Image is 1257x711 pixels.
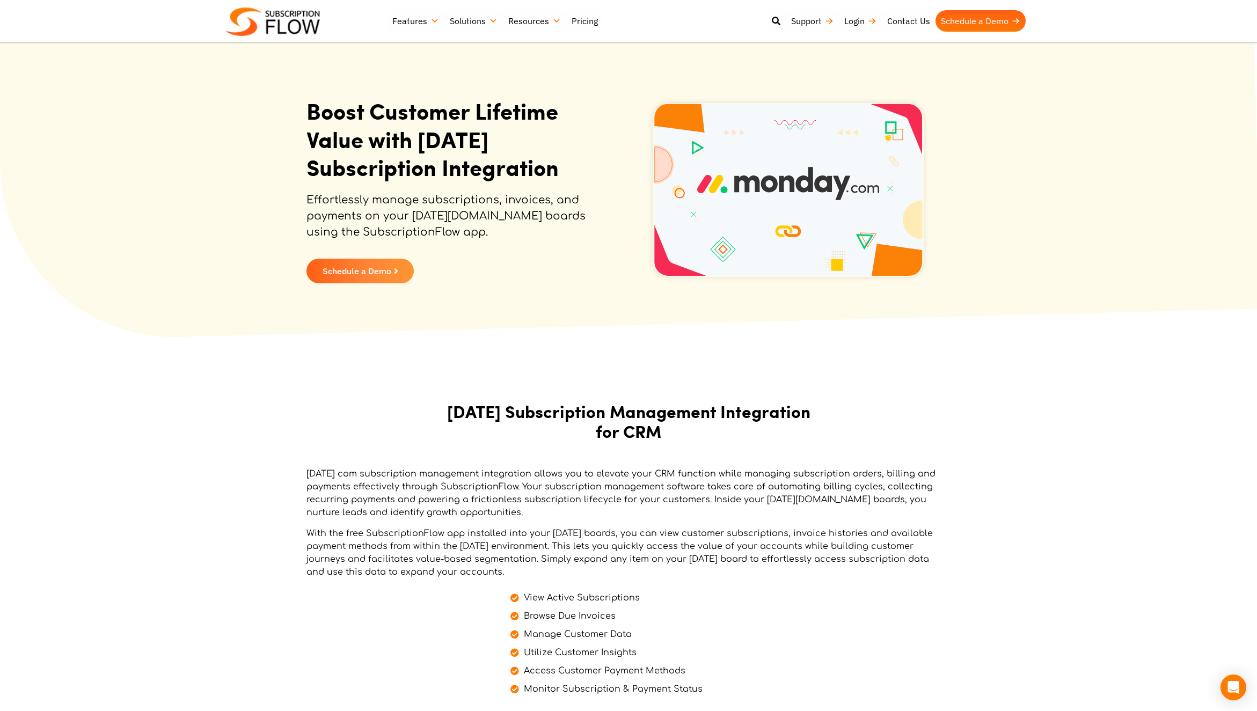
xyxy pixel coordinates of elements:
[566,10,603,32] a: Pricing
[521,664,685,677] span: Access Customer Payment Methods
[521,610,616,622] span: Browse Due Invoices
[882,10,936,32] a: Contact Us
[446,401,811,441] h2: [DATE] Subscription Management Integration for CRM
[521,628,632,641] span: Manage Customer Data
[653,103,924,277] img: Subscriptionflow-monday.com-integration
[521,646,637,659] span: Utilize Customer Insights
[444,10,503,32] a: Solutions
[306,467,937,519] p: [DATE] com subscription management integration allows you to elevate your CRM function while mana...
[1221,675,1246,700] div: Open Intercom Messenger
[839,10,882,32] a: Login
[521,683,703,695] span: Monitor Subscription & Payment Status
[521,591,640,604] span: View Active Subscriptions
[306,259,414,283] a: Schedule a Demo
[503,10,566,32] a: Resources
[936,10,1026,32] a: Schedule a Demo
[226,8,320,36] img: Subscriptionflow
[387,10,444,32] a: Features
[306,192,599,251] p: Effortlessly manage subscriptions, invoices, and payments on your [DATE][DOMAIN_NAME] boards usin...
[323,267,391,275] span: Schedule a Demo
[786,10,839,32] a: Support
[306,97,599,181] h1: Boost Customer Lifetime Value with [DATE] Subscription Integration
[306,527,937,578] p: With the free SubscriptionFlow app installed into your [DATE] boards, you can view customer subsc...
